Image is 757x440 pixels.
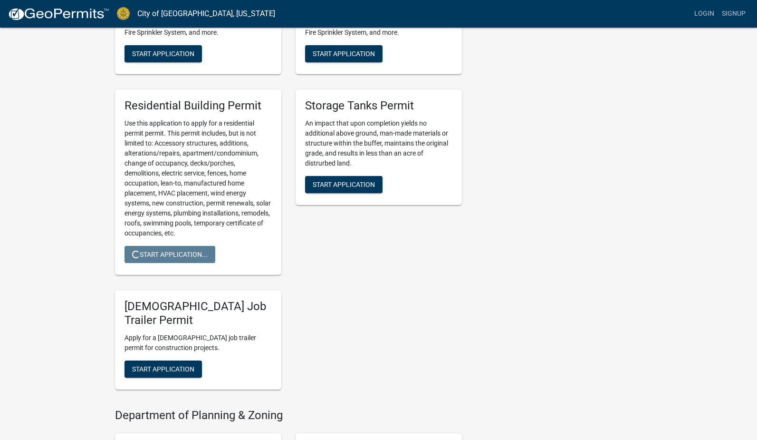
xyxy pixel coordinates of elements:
[115,409,462,422] h4: Department of Planning & Zoning
[305,99,452,113] h5: Storage Tanks Permit
[313,50,375,58] span: Start Application
[305,45,383,62] button: Start Application
[125,361,202,378] button: Start Application
[137,6,275,22] a: City of [GEOGRAPHIC_DATA], [US_STATE]
[125,45,202,62] button: Start Application
[117,7,130,20] img: City of Jeffersonville, Indiana
[125,300,272,327] h5: [DEMOGRAPHIC_DATA] Job Trailer Permit
[132,50,194,58] span: Start Application
[305,176,383,193] button: Start Application
[125,333,272,353] p: Apply for a [DEMOGRAPHIC_DATA] job trailer permit for construction projects.
[125,246,215,263] button: Start Application...
[132,365,194,372] span: Start Application
[125,118,272,238] p: Use this application to apply for a residential permit permit. This permit includes, but is not l...
[132,250,208,258] span: Start Application...
[305,118,452,168] p: An impact that upon completion yields no additional above ground, man-made materials or structure...
[125,99,272,113] h5: Residential Building Permit
[690,5,718,23] a: Login
[313,180,375,188] span: Start Application
[718,5,749,23] a: Signup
